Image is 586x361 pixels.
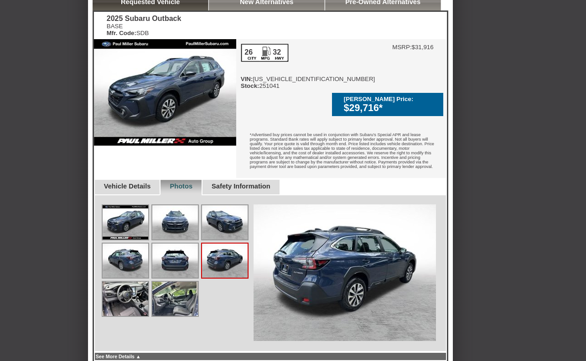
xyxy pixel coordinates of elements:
div: [PERSON_NAME] Price: [344,96,439,102]
img: Image.aspx [103,205,148,239]
img: Image.aspx [202,205,248,239]
b: Mfr. Code: [107,30,136,36]
a: Photos [170,183,192,190]
a: Safety Information [212,183,270,190]
img: Image.aspx [202,244,248,278]
div: *Advertised buy prices cannot be used in conjunction with Subaru's Special APR and lease programs... [236,126,446,178]
td: $31,916 [412,44,434,51]
img: Image.aspx [103,282,148,316]
a: Vehicle Details [104,183,151,190]
b: Stock: [241,82,259,89]
div: 32 [272,48,282,56]
img: 2025 Subaru Outback [94,39,236,146]
td: MSRP: [392,44,411,51]
img: Image.aspx [152,205,198,239]
a: See More Details ▲ [96,354,141,359]
div: BASE SDB [107,23,182,36]
b: VIN: [241,76,253,82]
div: 26 [244,48,254,56]
img: Image.aspx [254,204,436,341]
img: Image.aspx [103,244,148,278]
img: Image.aspx [152,244,198,278]
div: $29,716* [344,102,439,114]
img: Image.aspx [152,282,198,316]
div: 2025 Subaru Outback [107,15,182,23]
div: [US_VEHICLE_IDENTIFICATION_NUMBER] 251041 [241,44,375,89]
